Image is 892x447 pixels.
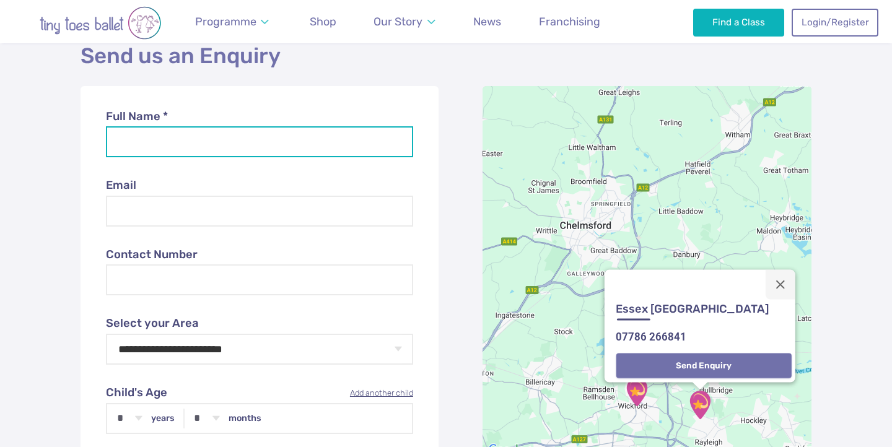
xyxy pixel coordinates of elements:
span: Our Story [374,15,422,28]
span: Franchising [539,15,600,28]
a: Shop [304,8,342,36]
button: Send Enquiry [616,354,791,378]
label: Full Name * [106,108,413,126]
span: Shop [310,15,336,28]
label: Select your Area [106,315,413,332]
div: Essex West (Wickford, Basildon & Orsett) [621,376,652,407]
label: months [229,413,261,424]
a: Programme [190,8,275,36]
label: Child's Age [106,384,413,402]
a: News [468,8,507,36]
a: Login/Register [792,9,878,36]
label: Email [106,177,413,194]
h3: Essex [GEOGRAPHIC_DATA] [616,302,769,316]
span: News [473,15,501,28]
a: Our Story [368,8,441,36]
h2: Send us an Enquiry [81,43,811,70]
span: Programme [195,15,256,28]
label: Contact Number [106,246,413,264]
label: years [151,413,175,424]
a: Find a Class [693,9,784,36]
a: Franchising [533,8,606,36]
a: Add another child [350,387,413,399]
button: Close [766,270,795,300]
a: 07786 266841 [616,332,686,344]
div: Essex Mid & South [684,389,715,420]
img: tiny toes ballet [14,6,187,40]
